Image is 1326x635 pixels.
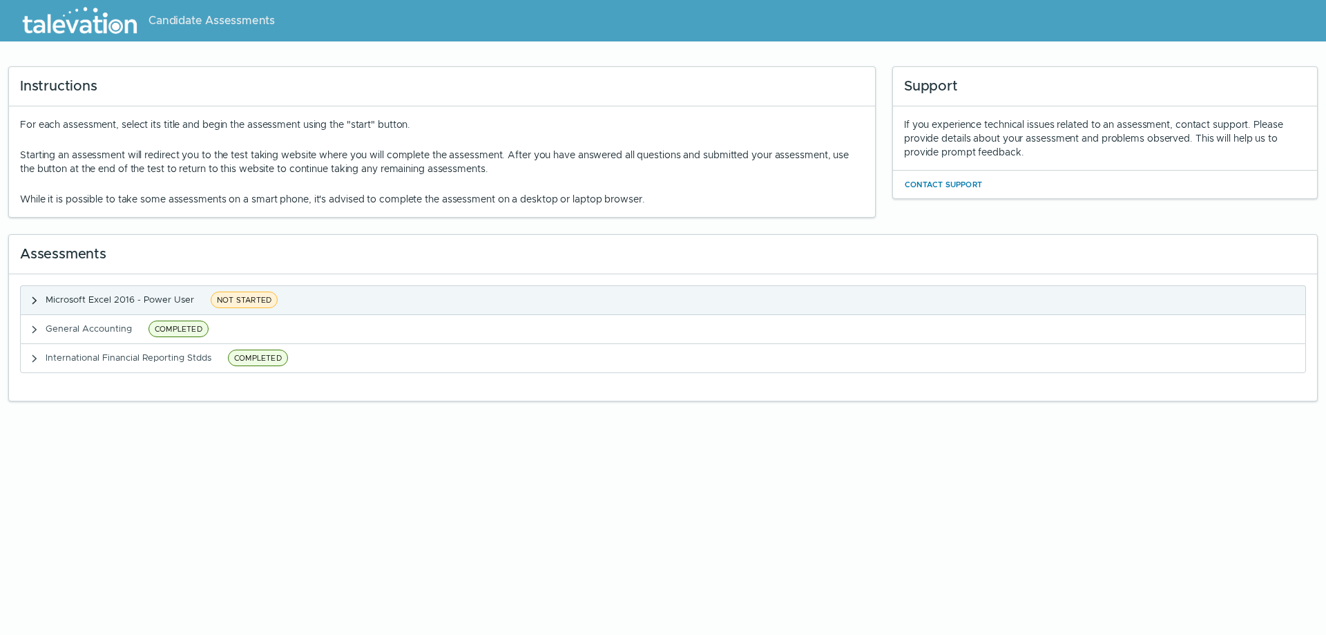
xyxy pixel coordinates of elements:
[46,323,132,334] span: General Accounting
[21,315,1305,343] button: General AccountingCOMPLETED
[46,352,211,363] span: International Financial Reporting Stdds
[70,11,91,22] span: Help
[20,117,864,206] div: For each assessment, select its title and begin the assessment using the "start" button.
[21,286,1305,314] button: Microsoft Excel 2016 - Power UserNOT STARTED
[20,192,864,206] p: While it is possible to take some assessments on a smart phone, it's advised to complete the asse...
[148,12,275,29] span: Candidate Assessments
[20,148,864,176] p: Starting an assessment will redirect you to the test taking website where you will complete the a...
[46,294,194,305] span: Microsoft Excel 2016 - Power User
[904,117,1306,159] div: If you experience technical issues related to an assessment, contact support. Please provide deta...
[893,67,1317,106] div: Support
[148,321,209,337] span: COMPLETED
[17,3,143,38] img: Talevation_Logo_Transparent_white.png
[21,344,1305,372] button: International Financial Reporting StddsCOMPLETED
[9,235,1317,274] div: Assessments
[211,292,278,308] span: NOT STARTED
[228,350,288,366] span: COMPLETED
[904,176,983,193] button: Contact Support
[9,67,875,106] div: Instructions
